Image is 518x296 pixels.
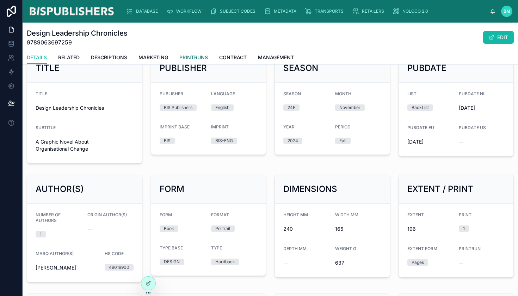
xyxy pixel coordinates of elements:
[483,31,514,44] button: EDIT
[36,138,134,152] span: A Graphic Novel About Organisational Change
[28,6,115,17] img: App logo
[27,38,128,47] span: 9789063697259
[164,225,174,232] div: Book
[283,225,329,232] span: 240
[407,212,424,217] span: EXTENT
[87,225,92,232] span: --
[215,104,229,111] div: English
[335,259,381,266] span: 637
[36,62,59,74] h2: TITLE
[283,124,295,129] span: YEAR
[36,125,56,130] span: SUBTITLE
[459,91,486,96] span: PUBDATE NL
[176,8,202,14] span: WORKFLOW
[459,104,505,111] span: [DATE]
[412,104,429,111] div: BackList
[27,28,128,38] h1: Design Leadership Chronicles
[335,246,356,251] span: WEIGHT G
[160,212,172,217] span: FORM
[258,54,294,61] span: MANAGEMENT
[407,183,473,195] h2: EXTENT / PRINT
[215,138,233,144] div: BIS-ENG
[339,138,346,144] div: Fall
[407,125,434,130] span: PUBDATE EU
[91,54,127,61] span: DESCRIPTIONS
[459,138,463,145] span: --
[36,183,84,195] h2: AUTHOR(S)
[283,183,337,195] h2: DIMENSIONS
[138,51,168,65] a: MARKETING
[164,259,180,265] div: DESIGN
[179,54,208,61] span: PRINTRUNS
[407,138,454,145] span: [DATE]
[407,225,454,232] span: 196
[283,91,301,96] span: SEASON
[36,251,74,256] span: MARQ AUTHOR(S)
[504,8,510,14] span: BM
[164,138,171,144] div: BIS
[211,212,229,217] span: FORMAT
[303,5,349,18] a: TRANSPORTS
[220,8,255,14] span: SUBJECT CODES
[27,54,47,61] span: DETAILS
[335,212,358,217] span: WIDTH MM
[160,124,190,129] span: IMPRINT BASE
[36,212,61,223] span: NUMBER OF AUTHORS
[58,51,80,65] a: RELATED
[211,91,235,96] span: LANGUAGE
[288,138,298,144] div: 2024
[258,51,294,65] a: MANAGEMENT
[215,225,230,232] div: Portrait
[36,264,99,271] span: [PERSON_NAME]
[390,5,433,18] a: NOLOCO 2.0
[109,264,129,271] div: 49019900
[262,5,301,18] a: METADATA
[463,225,465,232] div: 1
[215,259,235,265] div: Hardback
[58,54,80,61] span: RELATED
[459,259,463,266] span: --
[91,51,127,65] a: DESCRIPTIONS
[36,104,134,111] span: Design Leadership Chronicles
[27,51,47,65] a: DETAILS
[164,5,206,18] a: WORKFLOW
[219,51,247,65] a: CONTRACT
[407,91,417,96] span: LIST
[407,62,446,74] h2: PUBDATE
[160,91,183,96] span: PUBLISHER
[179,51,208,65] a: PRINTRUNS
[105,251,124,256] span: HS CODE
[288,104,295,111] div: 24F
[87,212,127,217] span: ORIGIN AUTHOR(S)
[208,5,260,18] a: SUBJECT CODES
[315,8,344,14] span: TRANSPORTS
[160,245,183,250] span: TYPE BASE
[339,104,360,111] div: November
[283,62,318,74] h2: SEASON
[219,54,247,61] span: CONTRACT
[136,8,158,14] span: DATABASE
[211,245,222,250] span: TYPE
[138,54,168,61] span: MARKETING
[459,125,486,130] span: PUBDATE US
[412,259,424,266] div: Pages
[40,231,42,237] div: 1
[335,225,381,232] span: 165
[335,91,351,96] span: MONTH
[283,212,308,217] span: HEIGHT MM
[283,246,307,251] span: DEPTH MM
[274,8,296,14] span: METADATA
[211,124,229,129] span: IMPRINT
[36,91,47,96] span: TITLE
[362,8,384,14] span: RETAILERS
[335,124,351,129] span: PERIOD
[160,62,207,74] h2: PUBLISHER
[459,212,471,217] span: PRINT
[402,8,428,14] span: NOLOCO 2.0
[121,4,490,19] div: scrollable content
[160,183,184,195] h2: FORM
[164,104,192,111] div: BIS Publishers
[407,246,437,251] span: EXTENT FORM
[350,5,389,18] a: RETAILERS
[283,259,288,266] span: --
